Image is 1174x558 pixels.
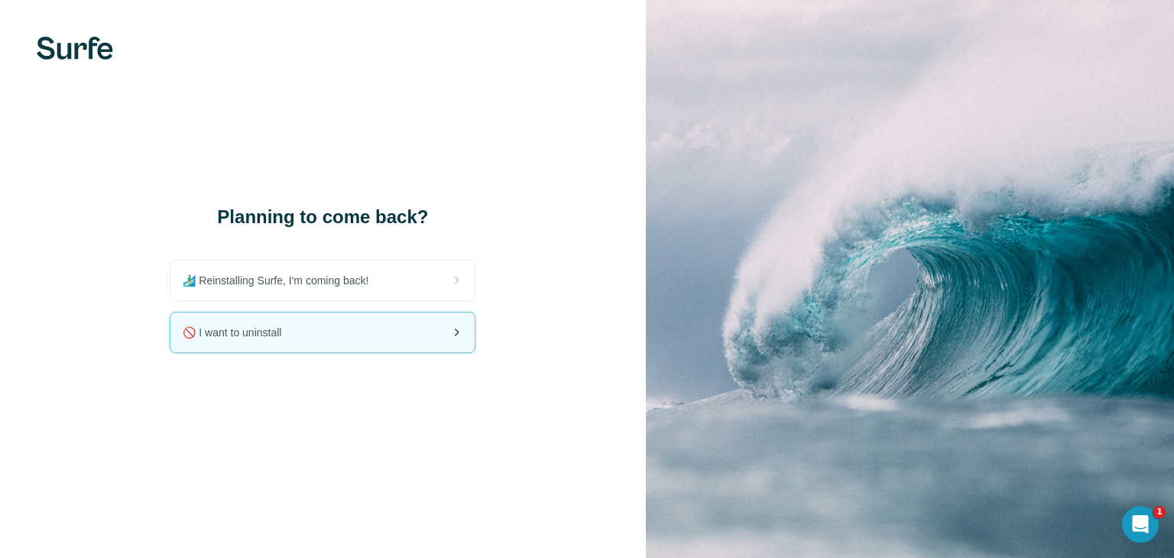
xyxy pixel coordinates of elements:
span: 🏄🏻‍♂️ Reinstalling Surfe, I'm coming back! [183,273,381,288]
span: 🚫 I want to uninstall [183,325,293,340]
iframe: Intercom live chat [1122,506,1159,543]
span: 1 [1153,506,1166,518]
h1: Planning to come back? [170,205,475,229]
img: Surfe's logo [37,37,113,60]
